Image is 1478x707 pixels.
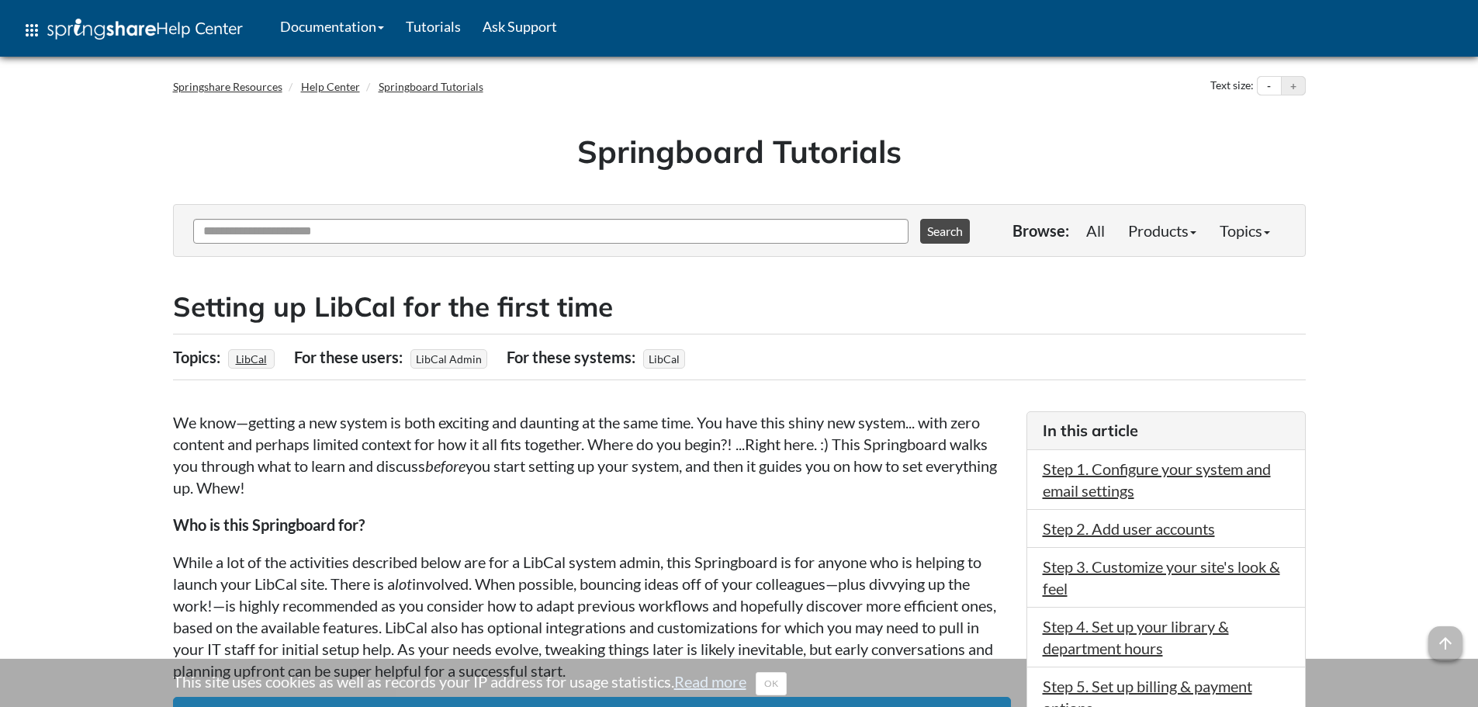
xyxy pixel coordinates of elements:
p: We know—getting a new system is both exciting and daunting at the same time. You have this shiny ... [173,411,1011,498]
a: Ask Support [472,7,568,46]
a: All [1075,215,1116,246]
a: Step 2. Add user accounts [1043,519,1215,538]
a: LibCal [234,348,269,370]
div: Text size: [1207,76,1257,96]
a: Step 3. Customize your site's look & feel [1043,557,1280,598]
em: before [425,456,466,475]
h1: Springboard Tutorials [185,130,1294,173]
p: While a lot of the activities described below are for a LibCal system admin, this Springboard is ... [173,551,1011,681]
a: Step 1. Configure your system and email settings [1043,459,1271,500]
p: Browse: [1012,220,1069,241]
a: Springshare Resources [173,80,282,93]
a: Tutorials [395,7,472,46]
img: Springshare [47,19,156,40]
button: Decrease text size [1258,77,1281,95]
strong: Who is this Springboard for? [173,515,365,534]
a: Springboard Tutorials [379,80,483,93]
button: Increase text size [1282,77,1305,95]
span: Help Center [156,18,243,38]
em: lot [395,574,412,593]
button: Search [920,219,970,244]
div: For these users: [294,342,407,372]
a: arrow_upward [1428,628,1462,646]
a: Help Center [301,80,360,93]
span: LibCal Admin [410,349,487,369]
div: This site uses cookies as well as records your IP address for usage statistics. [157,671,1321,695]
h3: In this article [1043,420,1289,442]
a: apps Help Center [12,7,254,54]
span: arrow_upward [1428,626,1462,660]
a: Products [1116,215,1208,246]
a: Topics [1208,215,1282,246]
div: Topics: [173,342,224,372]
a: Documentation [269,7,395,46]
span: apps [22,21,41,40]
h2: Setting up LibCal for the first time [173,288,1306,326]
span: LibCal [643,349,685,369]
a: Step 4. Set up your library & department hours [1043,617,1229,657]
div: For these systems: [507,342,639,372]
